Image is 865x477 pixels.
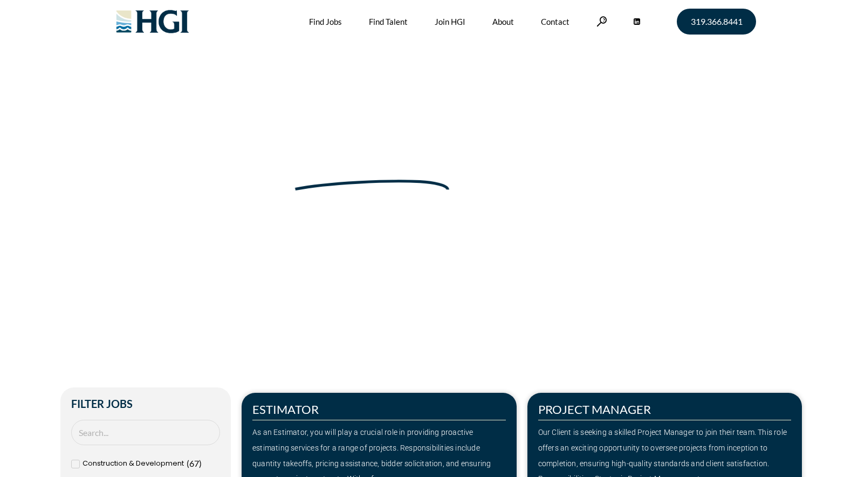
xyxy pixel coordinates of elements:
[293,149,451,185] span: Next Move
[157,200,174,210] span: Jobs
[538,402,651,417] a: PROJECT MANAGER
[189,458,199,468] span: 67
[252,402,319,417] a: ESTIMATOR
[131,200,153,210] a: Home
[71,398,220,409] h2: Filter Jobs
[83,456,184,472] span: Construction & Development
[131,200,174,210] span: »
[187,458,189,468] span: (
[677,9,756,35] a: 319.366.8441
[199,458,202,468] span: )
[691,17,743,26] span: 319.366.8441
[596,16,607,26] a: Search
[71,420,220,445] input: Search Job
[131,148,286,187] span: Make Your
